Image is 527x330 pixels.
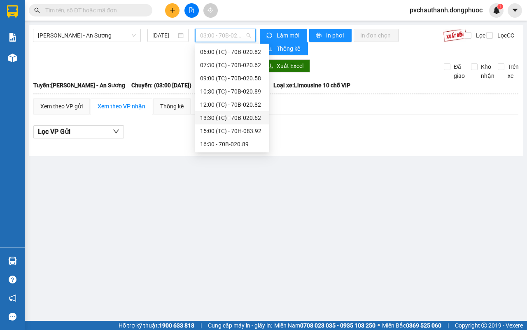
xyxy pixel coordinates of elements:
button: file-add [184,3,199,18]
span: Hỗ trợ kỹ thuật: [119,321,194,330]
b: Tuyến: [PERSON_NAME] - An Sương [33,82,125,89]
span: Loại xe: Limousine 10 chỗ VIP [273,81,350,90]
span: copyright [481,323,487,328]
span: message [9,313,16,321]
span: question-circle [9,276,16,283]
strong: 0369 525 060 [406,322,441,329]
button: syncLàm mới [260,29,307,42]
span: bar-chart [266,46,273,52]
div: 09:00 (TC) - 70B-020.58 [200,74,264,83]
span: Lọc VP Gửi [38,126,70,137]
span: down [113,128,119,135]
span: Lọc CC [494,31,515,40]
span: Châu Thành - An Sương [38,29,136,42]
span: 1 [499,4,501,9]
div: 12:00 (TC) - 70B-020.82 [200,100,264,109]
span: plus [170,7,175,13]
span: search [34,7,40,13]
img: icon-new-feature [493,7,500,14]
button: caret-down [508,3,522,18]
span: Thống kê [277,44,301,53]
img: logo-vxr [7,5,18,18]
span: Làm mới [277,31,301,40]
span: Chuyến: (03:00 [DATE]) [131,81,191,90]
span: caret-down [511,7,519,14]
span: file-add [189,7,194,13]
div: 06:00 (TC) - 70B-020.82 [200,47,264,56]
span: Miền Bắc [382,321,441,330]
span: Kho nhận [478,62,498,80]
img: warehouse-icon [8,257,17,265]
button: bar-chartThống kê [260,42,308,55]
span: printer [316,33,323,39]
div: 07:30 (TC) - 70B-020.62 [200,61,264,70]
span: Cung cấp máy in - giấy in: [208,321,272,330]
span: Đã giao [450,62,468,80]
img: warehouse-icon [8,54,17,62]
span: aim [208,7,213,13]
button: printerIn phơi [309,29,352,42]
span: In phơi [326,31,345,40]
div: 13:30 (TC) - 70B-020.62 [200,113,264,122]
div: 16:30 - 70B-020.89 [200,140,264,149]
div: Xem theo VP gửi [40,102,83,111]
span: Lọc CR [473,31,494,40]
input: Tìm tên, số ĐT hoặc mã đơn [45,6,142,15]
span: | [448,321,449,330]
div: 10:30 (TC) - 70B-020.89 [200,87,264,96]
span: Miền Nam [274,321,375,330]
div: Thống kê [160,102,184,111]
div: Xem theo VP nhận [98,102,145,111]
strong: 0708 023 035 - 0935 103 250 [300,322,375,329]
button: plus [165,3,180,18]
span: 03:00 - 70B-020.58 [200,29,250,42]
sup: 1 [497,4,503,9]
img: solution-icon [8,33,17,42]
input: 13/09/2025 [152,31,176,40]
span: sync [266,33,273,39]
span: notification [9,294,16,302]
span: ⚪️ [378,324,380,327]
img: 9k= [443,29,466,42]
button: Lọc VP Gửi [33,125,124,138]
span: pvchauthanh.dongphuoc [403,5,489,15]
div: 15:00 (TC) - 70H-083.92 [200,126,264,136]
button: aim [203,3,218,18]
button: In đơn chọn [354,29,399,42]
span: | [201,321,202,330]
strong: 1900 633 818 [159,322,194,329]
button: downloadXuất Excel [261,59,310,73]
span: Trên xe [504,62,522,80]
